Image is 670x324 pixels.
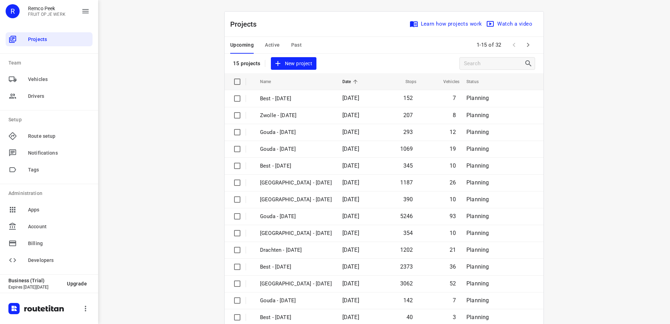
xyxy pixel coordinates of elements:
[342,112,359,119] span: [DATE]
[403,196,413,203] span: 390
[28,206,90,214] span: Apps
[260,95,332,103] p: Best - Friday
[260,112,332,120] p: Zwolle - Friday
[260,263,332,271] p: Best - Monday
[466,162,489,169] span: Planning
[521,38,535,52] span: Next Page
[342,297,359,304] span: [DATE]
[342,77,360,86] span: Date
[6,129,93,143] div: Route setup
[28,36,90,43] span: Projects
[466,77,488,86] span: Status
[6,72,93,86] div: Vehicles
[466,196,489,203] span: Planning
[28,149,90,157] span: Notifications
[260,145,332,153] p: Gouda - Thursday
[466,213,489,220] span: Planning
[6,146,93,160] div: Notifications
[265,41,280,49] span: Active
[28,133,90,140] span: Route setup
[6,32,93,46] div: Projects
[6,4,20,18] div: R
[260,297,332,305] p: Gouda - Friday
[453,297,456,304] span: 7
[8,285,61,290] p: Expires [DATE][DATE]
[342,146,359,152] span: [DATE]
[450,129,456,135] span: 12
[450,247,456,253] span: 21
[466,230,489,236] span: Planning
[260,128,332,136] p: Gouda - Friday
[466,112,489,119] span: Planning
[400,280,413,287] span: 3062
[28,257,90,264] span: Developers
[400,179,413,186] span: 1187
[291,41,302,49] span: Past
[8,116,93,123] p: Setup
[400,247,413,253] span: 1202
[342,196,359,203] span: [DATE]
[466,280,489,287] span: Planning
[466,297,489,304] span: Planning
[466,129,489,135] span: Planning
[28,6,66,11] p: Remco Peek
[400,146,413,152] span: 1069
[342,179,359,186] span: [DATE]
[260,280,332,288] p: Zwolle - Monday
[396,77,417,86] span: Stops
[28,223,90,230] span: Account
[464,58,524,69] input: Search projects
[28,76,90,83] span: Vehicles
[260,77,280,86] span: Name
[6,163,93,177] div: Tags
[403,297,413,304] span: 142
[524,59,535,68] div: Search
[450,213,456,220] span: 93
[6,236,93,250] div: Billing
[466,146,489,152] span: Planning
[403,129,413,135] span: 293
[403,95,413,101] span: 152
[260,212,332,221] p: Gouda - Monday
[260,179,332,187] p: Zwolle - Wednesday
[67,281,87,286] span: Upgrade
[406,314,413,320] span: 40
[466,95,489,101] span: Planning
[342,162,359,169] span: [DATE]
[403,162,413,169] span: 345
[260,229,332,237] p: Antwerpen - Monday
[453,314,456,320] span: 3
[474,38,504,53] span: 1-15 of 32
[260,196,332,204] p: Zwolle - Tuesday
[434,77,459,86] span: Vehicles
[342,129,359,135] span: [DATE]
[8,59,93,67] p: Team
[450,196,456,203] span: 10
[6,253,93,267] div: Developers
[403,112,413,119] span: 207
[450,146,456,152] span: 19
[230,19,262,29] p: Projects
[466,314,489,320] span: Planning
[233,60,261,67] p: 15 projects
[342,247,359,253] span: [DATE]
[453,112,456,119] span: 8
[8,278,61,283] p: Business (Trial)
[6,203,93,217] div: Apps
[342,230,359,236] span: [DATE]
[466,247,489,253] span: Planning
[260,162,332,170] p: Best - Thursday
[450,162,456,169] span: 10
[342,213,359,220] span: [DATE]
[342,263,359,270] span: [DATE]
[8,190,93,197] p: Administration
[6,220,93,234] div: Account
[342,95,359,101] span: [DATE]
[466,263,489,270] span: Planning
[450,230,456,236] span: 10
[271,57,316,70] button: New project
[466,179,489,186] span: Planning
[400,263,413,270] span: 2373
[61,277,93,290] button: Upgrade
[260,246,332,254] p: Drachten - Monday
